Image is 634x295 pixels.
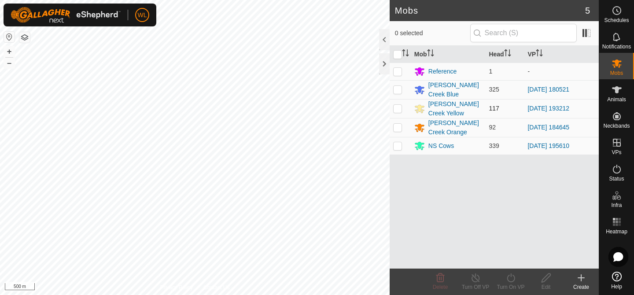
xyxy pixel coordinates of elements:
[607,97,626,102] span: Animals
[602,44,631,49] span: Notifications
[4,58,15,68] button: –
[427,51,434,58] p-sorticon: Activate to sort
[504,51,511,58] p-sorticon: Activate to sort
[609,176,624,181] span: Status
[527,105,569,112] a: [DATE] 193212
[527,142,569,149] a: [DATE] 195610
[489,142,499,149] span: 339
[428,67,457,76] div: Reference
[402,51,409,58] p-sorticon: Activate to sort
[395,29,470,38] span: 0 selected
[536,51,543,58] p-sorticon: Activate to sort
[458,283,493,291] div: Turn Off VP
[428,81,482,99] div: [PERSON_NAME] Creek Blue
[528,283,564,291] div: Edit
[603,123,630,129] span: Neckbands
[489,68,492,75] span: 1
[489,124,496,131] span: 92
[428,100,482,118] div: [PERSON_NAME] Creek Yellow
[395,5,585,16] h2: Mobs
[19,32,30,43] button: Map Layers
[599,268,634,293] a: Help
[160,284,193,291] a: Privacy Policy
[611,284,622,289] span: Help
[585,4,590,17] span: 5
[470,24,577,42] input: Search (S)
[411,46,486,63] th: Mob
[610,70,623,76] span: Mobs
[428,141,454,151] div: NS Cows
[11,7,121,23] img: Gallagher Logo
[428,118,482,137] div: [PERSON_NAME] Creek Orange
[604,18,629,23] span: Schedules
[524,63,599,80] td: -
[524,46,599,63] th: VP
[138,11,147,20] span: WL
[489,105,499,112] span: 117
[606,229,627,234] span: Heatmap
[493,283,528,291] div: Turn On VP
[4,46,15,57] button: +
[489,86,499,93] span: 325
[611,203,622,208] span: Infra
[433,284,448,290] span: Delete
[203,284,229,291] a: Contact Us
[485,46,524,63] th: Head
[527,124,569,131] a: [DATE] 184645
[612,150,621,155] span: VPs
[527,86,569,93] a: [DATE] 180521
[564,283,599,291] div: Create
[4,32,15,42] button: Reset Map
